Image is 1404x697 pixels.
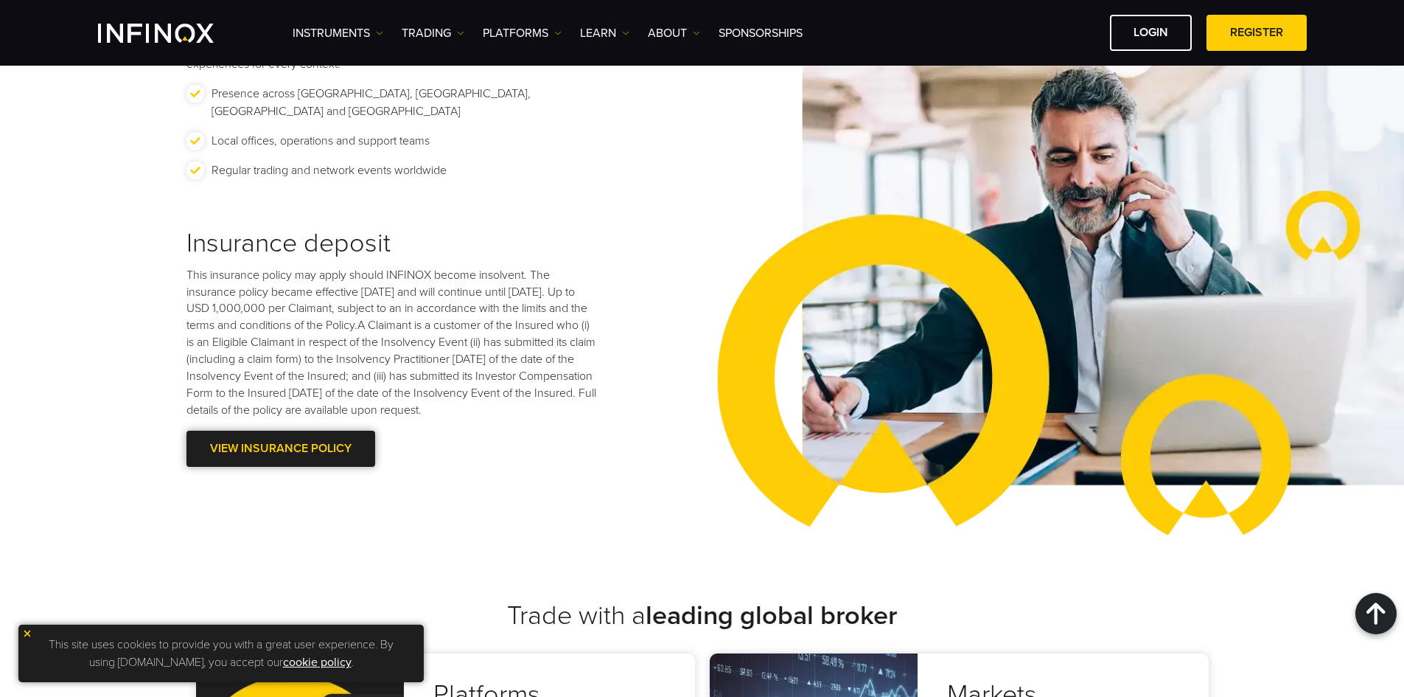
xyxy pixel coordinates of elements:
[22,628,32,639] img: yellow close icon
[402,24,464,42] a: TRADING
[186,431,375,467] a: VIEW INSURANCE POLICY
[580,24,629,42] a: Learn
[646,600,897,631] strong: leading global broker
[186,600,1218,632] h3: Trade with a
[212,162,447,179] p: Regular trading and network events worldwide
[212,85,599,120] p: Presence across [GEOGRAPHIC_DATA], [GEOGRAPHIC_DATA], [GEOGRAPHIC_DATA] and [GEOGRAPHIC_DATA]
[483,24,562,42] a: PLATFORMS
[212,132,430,150] p: Local offices, operations and support teams
[98,24,248,43] a: INFINOX Logo
[648,24,700,42] a: ABOUT
[186,228,599,260] h3: Insurance deposit
[26,632,416,675] p: This site uses cookies to provide you with a great user experience. By using [DOMAIN_NAME], you a...
[283,655,352,670] a: cookie policy
[1110,15,1192,51] a: LOGIN
[293,24,383,42] a: Instruments
[1206,15,1307,51] a: REGISTER
[719,24,803,42] a: SPONSORSHIPS
[186,267,599,419] p: This insurance policy may apply should INFINOX become insolvent. The insurance policy became effe...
